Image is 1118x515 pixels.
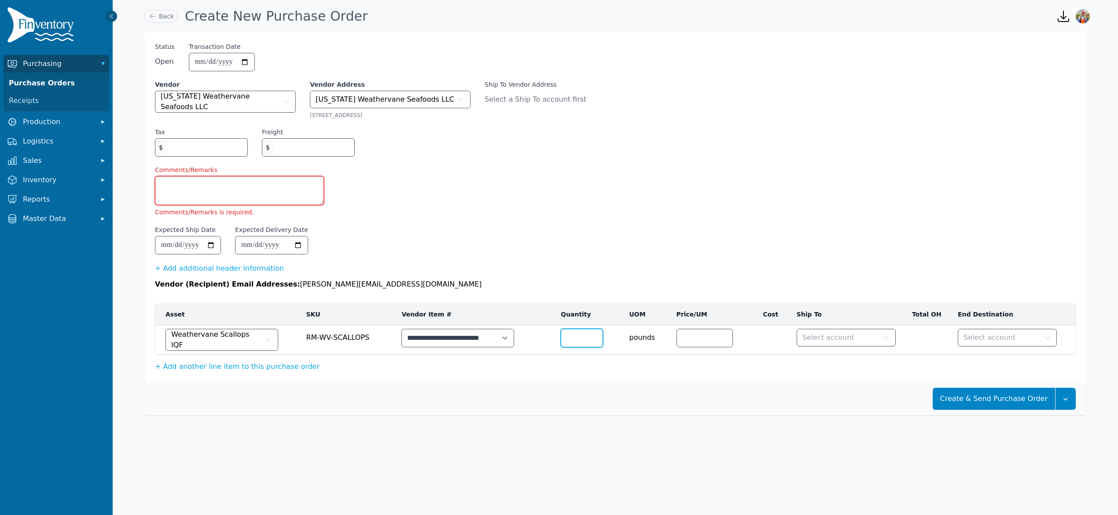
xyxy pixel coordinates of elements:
span: $ [262,139,273,156]
th: Vendor Item # [396,304,555,325]
span: Sales [23,155,93,166]
th: Total OH [901,304,953,325]
th: Asset [155,304,301,325]
span: $ [155,139,166,156]
span: [PERSON_NAME][EMAIL_ADDRESS][DOMAIN_NAME] [300,280,482,288]
span: Select account [964,332,1015,343]
button: Reports [4,191,109,208]
span: Select a Ship To account first [485,94,597,105]
button: Production [4,113,109,131]
th: Cost [758,304,791,325]
td: RM-WV-SCALLOPS [301,325,396,355]
div: [STREET_ADDRESS] [310,112,471,119]
span: pounds [629,329,666,343]
a: Back [144,10,178,23]
button: Sales [4,152,109,169]
span: Weathervane Scallops IQF [171,329,262,350]
img: Finventory [7,7,77,46]
button: + Add another line item to this purchase order [155,361,320,372]
button: + Add additional header information [155,263,284,274]
label: Vendor Address [310,80,471,89]
label: Transaction Date [189,42,241,51]
label: Comments/Remarks [155,166,324,174]
span: Purchasing [23,59,93,69]
img: Sera Wheeler [1076,9,1090,23]
label: Tax [155,128,165,136]
span: Status [155,42,175,51]
th: Price/UM [671,304,758,325]
button: Inventory [4,171,109,189]
button: Select account [958,329,1057,346]
a: Purchase Orders [5,74,107,92]
button: Master Data [4,210,109,228]
button: Select account [797,329,896,346]
span: Inventory [23,175,93,185]
th: End Destination [953,304,1062,325]
label: Freight [262,128,283,136]
button: Weathervane Scallops IQF [165,329,278,351]
span: Logistics [23,136,93,147]
label: Expected Ship Date [155,225,216,234]
span: [US_STATE] Weathervane Seafoods LLC [161,91,281,112]
label: Ship To Vendor Address [485,80,597,89]
span: Vendor (Recipient) Email Addresses: [155,280,300,288]
button: Logistics [4,132,109,150]
label: Expected Delivery Date [235,225,308,234]
th: SKU [301,304,396,325]
button: Purchasing [4,55,109,73]
span: [US_STATE] Weathervane Seafoods LLC [316,94,454,105]
span: Select account [802,332,854,343]
th: UOM [624,304,671,325]
span: Reports [23,194,93,205]
th: Quantity [555,304,624,325]
li: Comments/Remarks is required. [155,208,324,217]
h1: Create New Purchase Order [185,8,368,24]
span: Production [23,117,93,127]
span: Master Data [23,213,93,224]
button: [US_STATE] Weathervane Seafoods LLC [310,91,471,108]
label: Vendor [155,80,296,89]
button: [US_STATE] Weathervane Seafoods LLC [155,91,296,113]
span: Open [155,56,175,67]
a: Receipts [5,92,107,110]
th: Ship To [791,304,901,325]
button: Create & Send Purchase Order [933,388,1055,410]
